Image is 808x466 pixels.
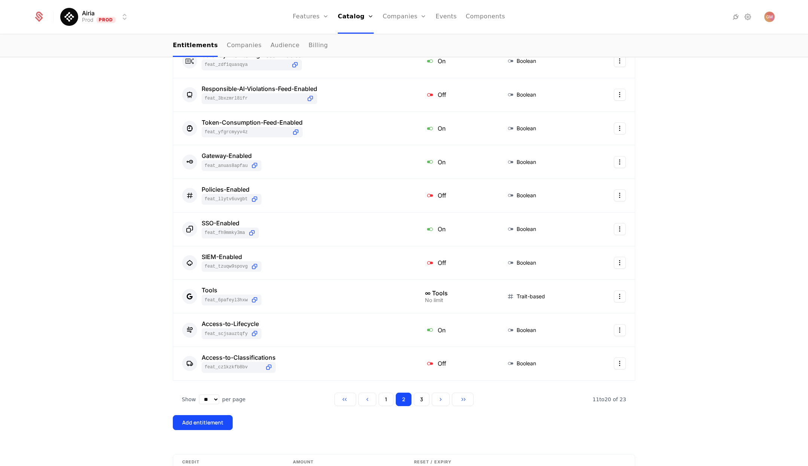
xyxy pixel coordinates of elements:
[517,158,536,166] span: Boolean
[614,324,626,336] button: Select action
[205,95,303,101] span: feat_3BXZMRL8iFR
[425,224,488,234] div: On
[202,354,276,360] div: Access-to-Classifications
[82,10,95,16] span: Airia
[182,419,223,426] div: Add entitlement
[202,153,261,159] div: Gateway-Enabled
[173,35,218,57] a: Entitlements
[743,12,752,21] a: Settings
[517,125,536,132] span: Boolean
[425,298,488,303] div: No limit
[202,321,261,327] div: Access-to-Lifecycle
[593,396,626,402] span: 23
[517,91,536,98] span: Boolean
[432,393,450,406] button: Go to next page
[425,191,488,200] div: Off
[731,12,740,21] a: Integrations
[199,395,219,404] select: Select page size
[205,163,248,169] span: feat_ANUAs8APFau
[205,331,248,337] span: feat_ScJsauZTQfy
[309,35,328,57] a: Billing
[227,35,261,57] a: Companies
[614,290,626,302] button: Select action
[202,119,303,125] div: Token-Consumption-Feed-Enabled
[614,89,626,101] button: Select action
[358,393,376,406] button: Go to previous page
[764,12,775,22] img: Georgi Muleshkov
[202,86,317,92] div: Responsible-AI-Violations-Feed-Enabled
[202,254,261,260] div: SIEM-Enabled
[202,287,261,293] div: Tools
[614,55,626,67] button: Select action
[82,16,94,24] div: Prod
[173,35,328,57] ul: Choose Sub Page
[517,259,536,266] span: Boolean
[205,62,288,68] span: feat_Zdf1qUASqyA
[452,393,474,406] button: Go to last page
[425,124,488,133] div: On
[414,393,429,406] button: Go to page 3
[205,297,248,303] span: feat_6PaFEyL3HXw
[60,8,78,26] img: Airia
[517,293,545,300] span: Trait-based
[205,230,245,236] span: feat_FH9MmKy3MA
[334,393,474,406] div: Page navigation
[97,17,116,23] span: Prod
[517,192,536,199] span: Boolean
[425,56,488,66] div: On
[517,225,536,233] span: Boolean
[270,35,300,57] a: Audience
[614,257,626,269] button: Select action
[173,393,635,406] div: Table pagination
[202,220,259,226] div: SSO-Enabled
[614,122,626,134] button: Select action
[593,396,619,402] span: 11 to 20 of
[425,258,488,268] div: Off
[425,290,488,296] div: ∞ Tools
[205,129,289,135] span: feat_YFgrCMYyV4Z
[425,359,488,368] div: Off
[517,326,536,334] span: Boolean
[425,157,488,167] div: On
[517,360,536,367] span: Boolean
[614,357,626,369] button: Select action
[173,415,233,430] button: Add entitlement
[205,196,248,202] span: feat_LLytV6uvgBT
[764,12,775,22] button: Open user button
[379,393,394,406] button: Go to page 1
[425,325,488,335] div: On
[205,264,248,269] span: feat_TZuQw9sPovG
[396,393,411,406] button: Go to page 2
[202,186,261,192] div: Policies-Enabled
[614,156,626,168] button: Select action
[62,9,129,25] button: Select environment
[614,189,626,201] button: Select action
[517,57,536,65] span: Boolean
[614,223,626,235] button: Select action
[202,52,302,58] div: Gateway-Monitoring-Feed-Enabled
[173,35,635,57] nav: Main
[205,364,262,370] span: feat_CZ1KZkfb8Bv
[334,393,356,406] button: Go to first page
[182,396,196,403] span: Show
[425,90,488,100] div: Off
[222,396,246,403] span: per page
